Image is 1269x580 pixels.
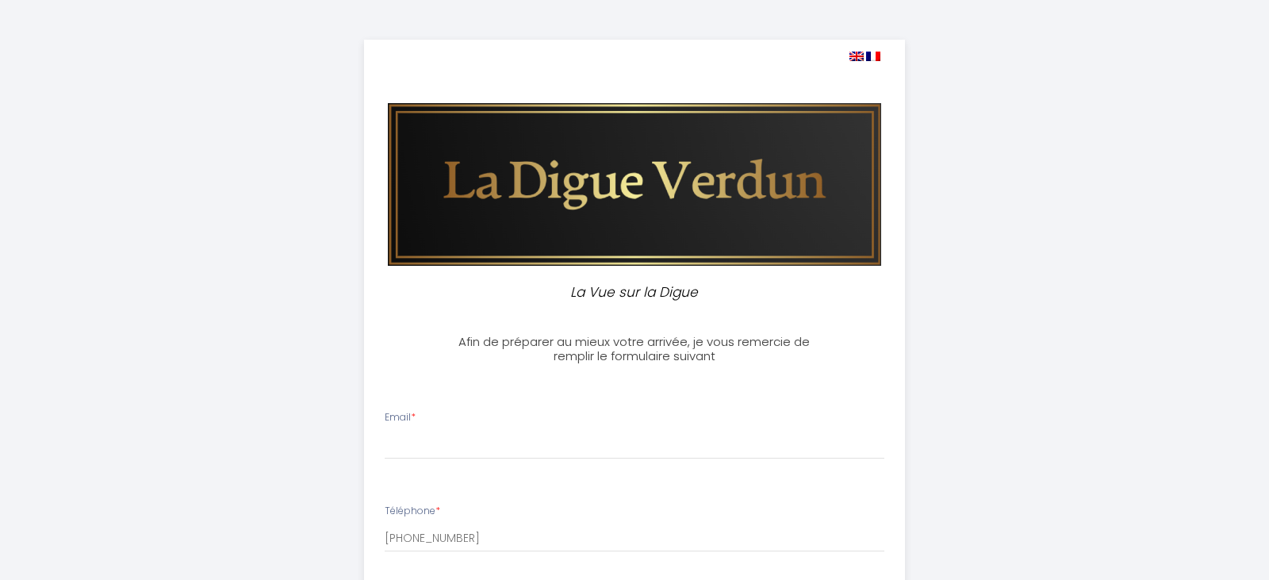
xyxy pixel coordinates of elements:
[385,504,440,519] label: Téléphone
[458,335,811,363] h3: Afin de préparer au mieux votre arrivée, je vous remercie de remplir le formulaire suivant
[385,410,416,425] label: Email
[866,52,880,61] img: fr.png
[849,52,864,61] img: en.png
[465,282,804,303] p: La Vue sur la Digue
